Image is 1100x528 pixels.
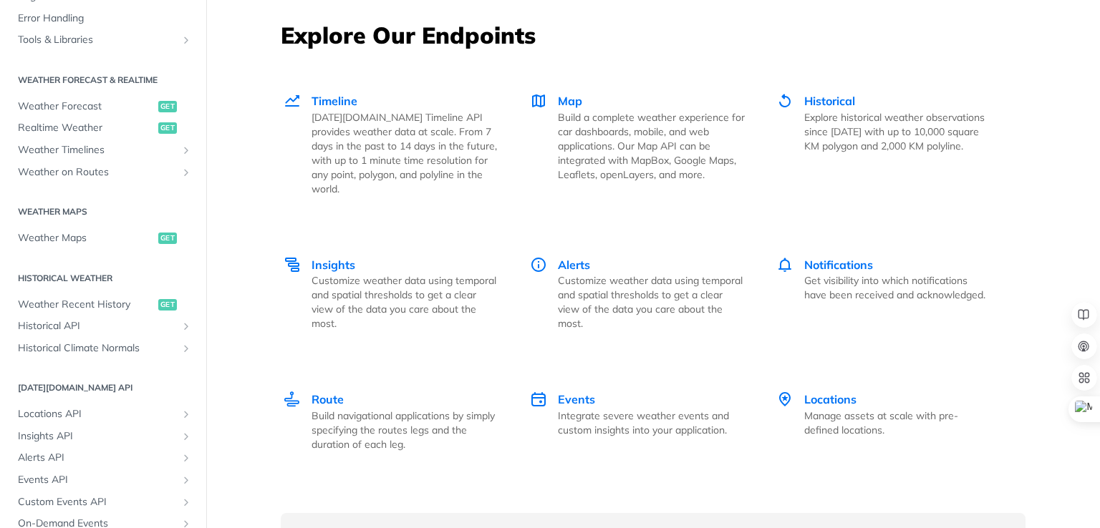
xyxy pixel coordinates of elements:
img: Historical [776,92,793,109]
button: Show subpages for Tools & Libraries [180,34,192,46]
h2: [DATE][DOMAIN_NAME] API [11,381,196,394]
span: get [158,233,177,244]
button: Show subpages for Historical API [180,321,192,332]
p: Customize weather data using temporal and spatial thresholds to get a clear view of the data you ... [558,273,745,331]
span: Weather on Routes [18,165,177,180]
button: Show subpages for Custom Events API [180,497,192,508]
p: Get visibility into which notifications have been received and acknowledged. [804,273,991,302]
span: get [158,299,177,311]
a: Weather Forecastget [11,96,196,117]
a: Insights APIShow subpages for Insights API [11,426,196,447]
a: Weather on RoutesShow subpages for Weather on Routes [11,162,196,183]
span: Events [558,392,595,406]
button: Show subpages for Weather on Routes [180,167,192,178]
h3: Explore Our Endpoints [281,19,1026,51]
button: Show subpages for Insights API [180,431,192,442]
a: Locations Locations Manage assets at scale with pre-defined locations. [761,361,1007,481]
span: Route [312,392,344,406]
span: Events API [18,473,177,487]
img: Insights [284,256,301,273]
span: Historical API [18,319,177,333]
a: Map Map Build a complete weather experience for car dashboards, mobile, and web applications. Our... [514,62,761,226]
a: Notifications Notifications Get visibility into which notifications have been received and acknow... [761,226,1007,361]
img: Alerts [530,256,547,273]
span: Error Handling [18,11,192,26]
button: Show subpages for Events API [180,474,192,486]
p: Manage assets at scale with pre-defined locations. [804,409,991,437]
a: Locations APIShow subpages for Locations API [11,404,196,425]
span: Historical Climate Normals [18,341,177,356]
span: Alerts API [18,451,177,465]
span: Custom Events API [18,495,177,509]
a: Realtime Weatherget [11,117,196,139]
button: Show subpages for Weather Timelines [180,145,192,156]
a: Weather Mapsget [11,228,196,249]
span: Realtime Weather [18,121,155,135]
h2: Weather Maps [11,205,196,218]
p: Explore historical weather observations since [DATE] with up to 10,000 square KM polygon and 2,00... [804,110,991,153]
span: Insights [312,258,355,272]
a: Insights Insights Customize weather data using temporal and spatial thresholds to get a clear vie... [282,226,514,361]
span: Weather Forecast [18,99,155,114]
a: Timeline Timeline [DATE][DOMAIN_NAME] Timeline API provides weather data at scale. From 7 days in... [282,62,514,226]
p: [DATE][DOMAIN_NAME] Timeline API provides weather data at scale. From 7 days in the past to 14 da... [312,110,498,196]
p: Integrate severe weather events and custom insights into your application. [558,409,745,437]
img: Timeline [284,92,301,109]
span: Map [558,94,582,108]
span: Notifications [804,258,873,272]
a: Weather TimelinesShow subpages for Weather Timelines [11,140,196,161]
img: Events [530,391,547,408]
img: Map [530,92,547,109]
img: Route [284,391,301,408]
a: Weather Recent Historyget [11,294,196,316]
a: Historical Climate NormalsShow subpages for Historical Climate Normals [11,338,196,359]
button: Show subpages for Historical Climate Normals [180,343,192,354]
a: Events APIShow subpages for Events API [11,469,196,491]
span: Historical [804,94,855,108]
span: Weather Maps [18,231,155,245]
button: Show subpages for Alerts API [180,452,192,464]
span: get [158,122,177,134]
h2: Historical Weather [11,272,196,285]
span: Weather Recent History [18,298,155,312]
button: Show subpages for Locations API [180,409,192,420]
a: Route Route Build navigational applications by simply specifying the routes legs and the duration... [282,361,514,481]
a: Tools & LibrariesShow subpages for Tools & Libraries [11,29,196,51]
span: Insights API [18,429,177,444]
a: Alerts Alerts Customize weather data using temporal and spatial thresholds to get a clear view of... [514,226,761,361]
span: Timeline [312,94,357,108]
h2: Weather Forecast & realtime [11,74,196,87]
p: Build a complete weather experience for car dashboards, mobile, and web applications. Our Map API... [558,110,745,182]
img: Notifications [776,256,793,273]
a: Historical APIShow subpages for Historical API [11,316,196,337]
span: Locations [804,392,857,406]
span: Alerts [558,258,590,272]
p: Customize weather data using temporal and spatial thresholds to get a clear view of the data you ... [312,273,498,331]
span: Weather Timelines [18,143,177,157]
a: Alerts APIShow subpages for Alerts API [11,447,196,469]
span: Locations API [18,407,177,421]
a: Custom Events APIShow subpages for Custom Events API [11,492,196,513]
a: Events Events Integrate severe weather events and custom insights into your application. [514,361,761,481]
span: get [158,101,177,112]
p: Build navigational applications by simply specifying the routes legs and the duration of each leg. [312,409,498,451]
a: Historical Historical Explore historical weather observations since [DATE] with up to 10,000 squa... [761,62,1007,226]
a: Error Handling [11,8,196,29]
span: Tools & Libraries [18,33,177,47]
img: Locations [776,391,793,408]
